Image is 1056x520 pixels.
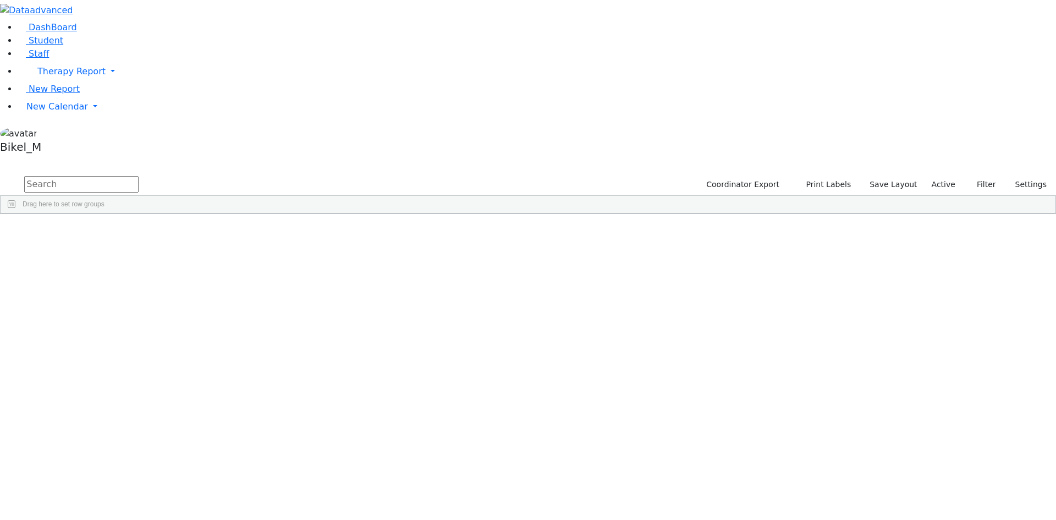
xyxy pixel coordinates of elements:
span: New Report [29,84,80,94]
button: Coordinator Export [699,176,784,193]
a: New Calendar [18,96,1056,118]
a: Therapy Report [18,61,1056,83]
label: Active [927,176,960,193]
a: Staff [18,48,49,59]
a: Student [18,35,63,46]
span: New Calendar [26,101,88,112]
span: DashBoard [29,22,77,32]
span: Student [29,35,63,46]
button: Print Labels [793,176,856,193]
button: Settings [1001,176,1052,193]
input: Search [24,176,139,193]
button: Filter [963,176,1001,193]
a: DashBoard [18,22,77,32]
button: Save Layout [865,176,922,193]
span: Drag here to set row groups [23,200,105,208]
span: Therapy Report [37,66,106,76]
a: New Report [18,84,80,94]
span: Staff [29,48,49,59]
